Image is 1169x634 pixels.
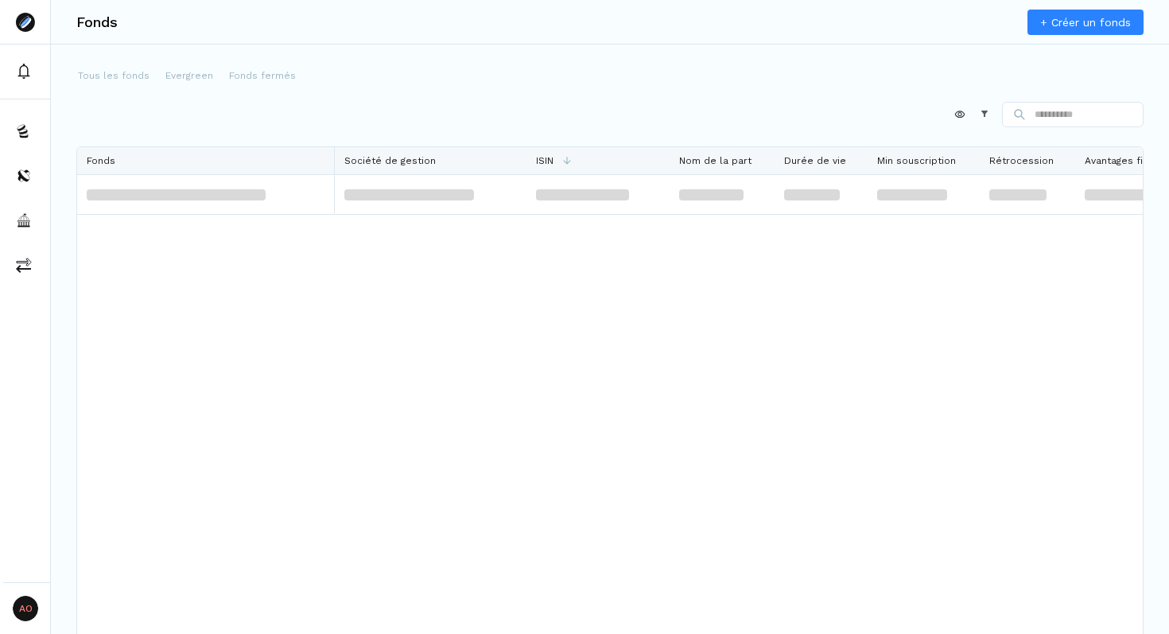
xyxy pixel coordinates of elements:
img: commissions [16,257,32,273]
p: Fonds fermés [229,68,296,83]
span: Fonds [87,155,115,166]
span: Nom de la part [679,155,751,166]
img: asset-managers [16,212,32,228]
span: AO [13,596,38,621]
div: Les données de la ligne sont en cours de chargement [775,175,868,214]
p: Evergreen [165,68,213,83]
span: Durée de vie [784,155,846,166]
button: Evergreen [164,64,215,89]
button: Tous les fonds [76,64,151,89]
div: Les données de la ligne sont en cours de chargement [536,176,660,213]
div: Les données de la ligne sont en cours de chargement [77,175,335,214]
button: Fonds fermés [227,64,297,89]
a: + Créer un fonds [1027,10,1144,35]
span: Min souscription [877,155,956,166]
h3: Fonds [76,15,118,29]
div: Les données de la ligne sont en cours de chargement [784,176,858,213]
img: funds [16,123,32,139]
span: Rétrocession [989,155,1054,166]
div: Les données de la ligne sont en cours de chargement [980,175,1075,214]
div: Les données de la ligne sont en cours de chargement [335,175,526,214]
div: Les données de la ligne sont en cours de chargement [877,176,970,213]
p: Tous les fonds [78,68,150,83]
div: Les données de la ligne sont en cours de chargement [344,176,517,213]
div: Les données de la ligne sont en cours de chargement [679,176,765,213]
div: Les données de la ligne sont en cours de chargement [868,175,980,214]
div: Les données de la ligne sont en cours de chargement [526,175,670,214]
button: funds [3,112,47,150]
img: distributors [16,168,32,184]
div: Les données de la ligne sont en cours de chargement [670,175,775,214]
div: Les données de la ligne sont en cours de chargement [989,176,1066,213]
button: commissions [3,246,47,284]
span: ISIN [536,155,553,166]
span: Société de gestion [344,155,436,166]
button: asset-managers [3,201,47,239]
button: distributors [3,157,47,195]
div: Les données de la ligne sont en cours de chargement [87,176,325,213]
